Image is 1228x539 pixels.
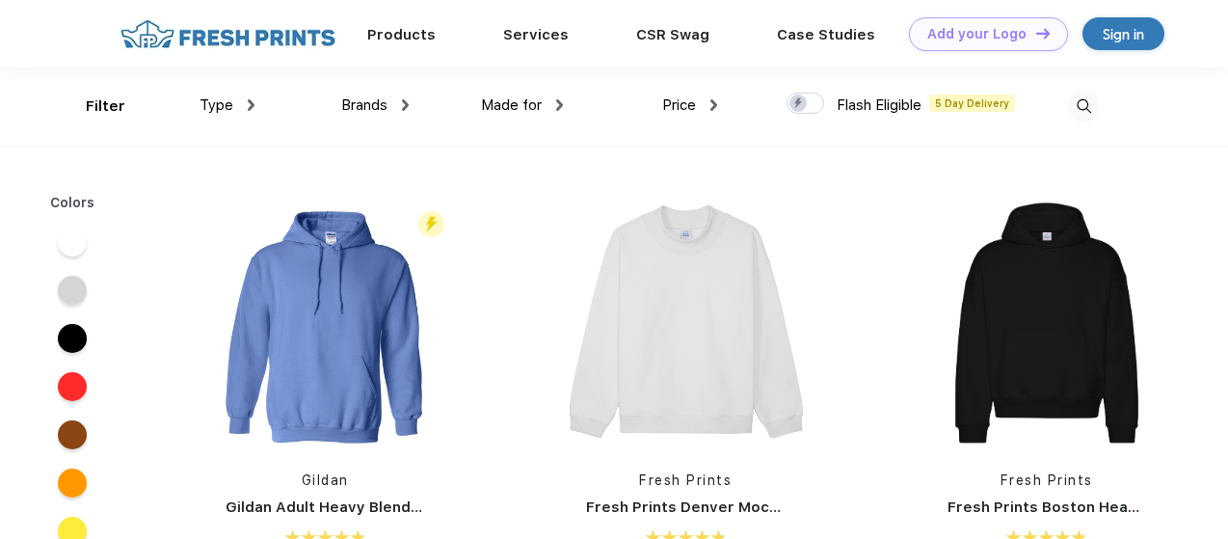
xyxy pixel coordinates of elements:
[1082,17,1164,50] a: Sign in
[929,94,1015,112] span: 5 Day Delivery
[248,99,254,111] img: dropdown.png
[1068,91,1100,122] img: desktop_search.svg
[1103,23,1144,45] div: Sign in
[837,96,921,114] span: Flash Eligible
[341,96,387,114] span: Brands
[1036,28,1050,39] img: DT
[639,472,732,488] a: Fresh Prints
[710,99,717,111] img: dropdown.png
[402,99,409,111] img: dropdown.png
[200,96,233,114] span: Type
[418,211,444,237] img: flash_active_toggle.svg
[927,26,1027,42] div: Add your Logo
[367,26,436,43] a: Products
[86,95,125,118] div: Filter
[586,499,1004,516] a: Fresh Prints Denver Mock Neck Heavyweight Sweatshirt
[226,499,647,516] a: Gildan Adult Heavy Blend 8 Oz. 50/50 Hooded Sweatshirt
[36,193,110,213] div: Colors
[1001,472,1093,488] a: Fresh Prints
[919,195,1175,451] img: func=resize&h=266
[197,195,453,451] img: func=resize&h=266
[557,195,814,451] img: func=resize&h=266
[662,96,696,114] span: Price
[302,472,349,488] a: Gildan
[556,99,563,111] img: dropdown.png
[481,96,542,114] span: Made for
[115,17,341,51] img: fo%20logo%202.webp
